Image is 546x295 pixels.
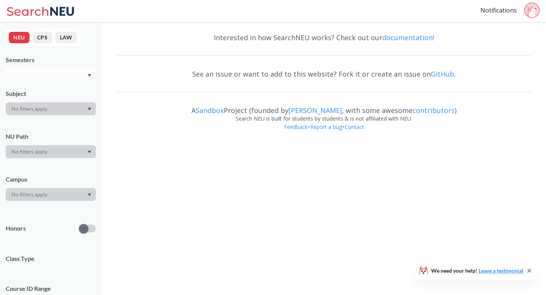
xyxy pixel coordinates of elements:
[479,267,523,274] a: Leave a testimonial
[117,115,531,123] div: Search NEU is built for students by students & is not affiliated with NEU.
[55,32,77,43] button: LAW
[117,63,531,85] div: See an issue or want to add to this website? Fork it or create an issue on .
[431,268,523,273] span: We need your help!
[6,254,96,263] span: Class Type
[6,102,96,115] div: Dropdown arrow
[6,89,96,98] div: Subject
[33,32,52,43] button: CPS
[6,145,96,158] div: Dropdown arrow
[344,123,364,130] a: Contact
[413,106,455,115] a: contributors
[88,151,91,154] svg: Dropdown arrow
[88,74,91,77] svg: Dropdown arrow
[284,123,308,130] a: Feedback
[88,193,91,196] svg: Dropdown arrow
[289,106,342,115] a: [PERSON_NAME]
[6,175,96,184] div: Campus
[117,99,531,115] div: A Project (founded by , with some awesome )
[6,224,26,233] p: Honors
[117,123,531,143] div: • •
[117,27,531,49] div: Interested in how SearchNEU works? Check out our
[6,284,96,293] p: Course ID Range
[88,108,91,111] svg: Dropdown arrow
[9,32,30,43] button: NEU
[310,123,342,130] a: Report a bug
[6,56,96,64] div: Semesters
[196,106,224,115] a: Sandbox
[431,69,454,78] a: GitHub
[382,33,434,42] a: documentation!
[6,188,96,201] div: Dropdown arrow
[480,6,517,14] a: Notifications
[6,132,96,141] div: NU Path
